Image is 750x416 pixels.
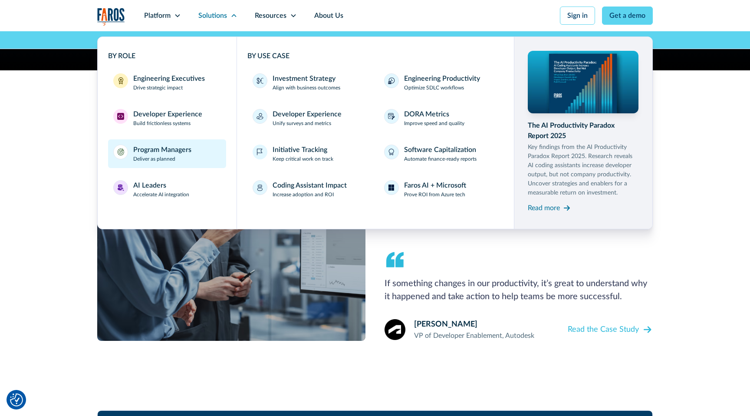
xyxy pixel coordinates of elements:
div: Developer Experience [273,109,342,119]
a: Sign in [560,7,595,25]
img: Revisit consent button [10,393,23,406]
img: AI Leaders [117,184,124,191]
a: AI LeadersAI LeadersAccelerate AI integration [108,175,226,204]
p: Prove ROI from Azure tech [404,191,465,198]
a: Program ManagersProgram ManagersDeliver as planned [108,139,226,168]
a: The AI Productivity Paradox Report 2025Key findings from the AI Productivity Paradox Report 2025.... [528,51,639,215]
p: If something changes in our productivity, it’s great to understand why it happened and take actio... [385,277,653,303]
div: Read the Case Study [568,324,639,336]
img: Engineering Executives [117,77,124,84]
p: Unify surveys and metrics [273,119,331,127]
div: Investment Strategy [273,73,336,84]
div: Platform [144,10,171,21]
a: Coding Assistant ImpactIncrease adoption and ROI [247,175,372,204]
a: Engineering ProductivityOptimize SDLC workflows [379,68,503,97]
p: Deliver as planned [133,155,175,163]
img: Developer Experience [117,113,124,120]
a: Developer ExperienceUnify surveys and metrics [247,104,372,132]
p: Build frictionless systems [133,119,191,127]
p: Improve speed and quality [404,119,464,127]
div: Solutions [198,10,227,21]
div: The AI Productivity Paradox Report 2025 [528,120,639,141]
p: Drive strategic impact [133,84,183,92]
img: Logo of the analytics and reporting company Faros. [97,8,125,26]
p: Automate finance-ready reports [404,155,477,163]
a: Initiative TrackingKeep critical work on track [247,139,372,168]
p: Accelerate AI integration [133,191,189,198]
div: Engineering Executives [133,73,205,84]
a: Software CapitalizationAutomate finance-ready reports [379,139,503,168]
img: Program Managers [117,149,124,155]
div: Coding Assistant Impact [273,180,347,191]
div: Developer Experience [133,109,202,119]
p: Align with business outcomes [273,84,340,92]
a: home [97,8,125,26]
a: Developer ExperienceDeveloper ExperienceBuild frictionless systems [108,104,226,132]
div: Initiative Tracking [273,145,327,155]
div: Faros AI + Microsoft [404,180,466,191]
div: Engineering Productivity [404,73,480,84]
a: DORA MetricsImprove speed and quality [379,104,503,132]
a: Investment StrategyAlign with business outcomes [247,68,372,97]
div: BY ROLE [108,51,226,61]
a: Read the Case Study [568,322,653,337]
p: Optimize SDLC workflows [404,84,464,92]
button: Cookie Settings [10,393,23,406]
div: VP of Developer Enablement, Autodesk [414,330,534,341]
p: Keep critical work on track [273,155,333,163]
p: Increase adoption and ROI [273,191,334,198]
div: Program Managers [133,145,191,155]
a: Faros AI + MicrosoftProve ROI from Azure tech [379,175,503,204]
div: DORA Metrics [404,109,449,119]
div: BY USE CASE [247,51,503,61]
a: Get a demo [602,7,653,25]
div: AI Leaders [133,180,166,191]
p: Key findings from the AI Productivity Paradox Report 2025. Research reveals AI coding assistants ... [528,143,639,198]
div: Resources [255,10,286,21]
nav: Solutions [97,31,653,229]
a: Engineering ExecutivesEngineering ExecutivesDrive strategic impact [108,68,226,97]
div: Read more [528,203,560,213]
div: [PERSON_NAME] [414,319,534,330]
div: Software Capitalization [404,145,476,155]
